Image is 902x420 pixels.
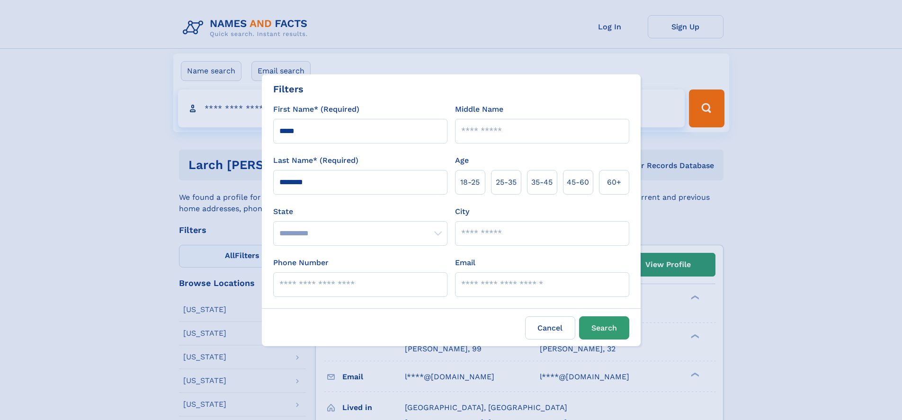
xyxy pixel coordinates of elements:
[579,316,629,340] button: Search
[455,155,469,166] label: Age
[455,257,475,268] label: Email
[525,316,575,340] label: Cancel
[273,82,304,96] div: Filters
[496,177,517,188] span: 25‑35
[273,104,359,115] label: First Name* (Required)
[273,257,329,268] label: Phone Number
[460,177,480,188] span: 18‑25
[455,206,469,217] label: City
[607,177,621,188] span: 60+
[273,206,447,217] label: State
[531,177,553,188] span: 35‑45
[455,104,503,115] label: Middle Name
[273,155,358,166] label: Last Name* (Required)
[567,177,589,188] span: 45‑60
